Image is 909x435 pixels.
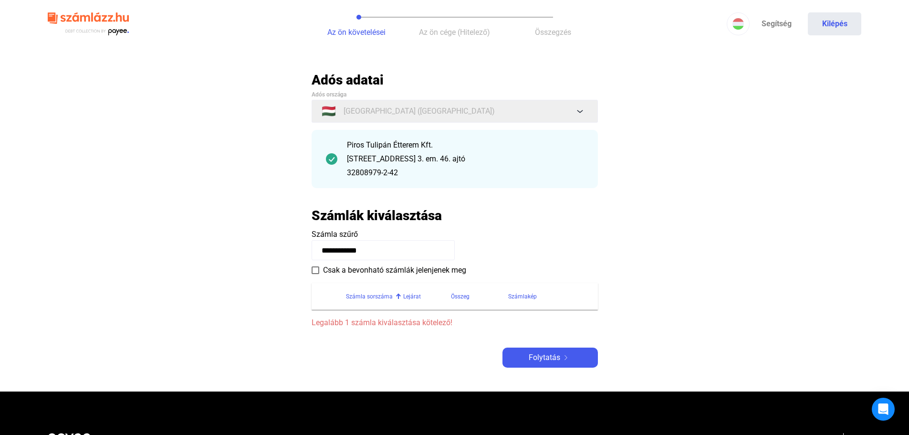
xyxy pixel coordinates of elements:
[451,291,508,302] div: Összeg
[732,18,744,30] img: HU
[347,153,584,165] div: [STREET_ADDRESS] 3. em. 46. ajtó
[322,106,336,117] span: 🇭🇺
[347,167,584,179] div: 32808979-2-42
[451,291,470,302] div: Összeg
[312,91,346,98] span: Adós országa
[727,12,750,35] button: HU
[326,153,337,165] img: checkmark-darker-green-circle
[808,12,861,35] button: Kilépés
[403,291,451,302] div: Lejárat
[347,139,584,151] div: Piros Tulipán Étterem Kft.
[508,291,537,302] div: Számlakép
[312,317,598,329] span: Legalább 1 számla kiválasztása kötelező!
[872,398,895,421] div: Open Intercom Messenger
[312,72,598,88] h2: Adós adatai
[403,291,421,302] div: Lejárat
[327,28,386,37] span: Az ön követelései
[312,207,442,224] h2: Számlák kiválasztása
[48,9,129,40] img: szamlazzhu-logo
[346,291,403,302] div: Számla sorszáma
[750,12,803,35] a: Segítség
[312,230,358,239] span: Számla szűrő
[419,28,490,37] span: Az ön cége (Hitelező)
[535,28,571,37] span: Összegzés
[312,100,598,123] button: 🇭🇺[GEOGRAPHIC_DATA] ([GEOGRAPHIC_DATA])
[346,291,393,302] div: Számla sorszáma
[502,348,598,368] button: Folytatásarrow-right-white
[508,291,586,302] div: Számlakép
[560,355,572,360] img: arrow-right-white
[529,352,560,363] span: Folytatás
[344,106,495,117] span: [GEOGRAPHIC_DATA] ([GEOGRAPHIC_DATA])
[323,265,466,276] span: Csak a bevonható számlák jelenjenek meg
